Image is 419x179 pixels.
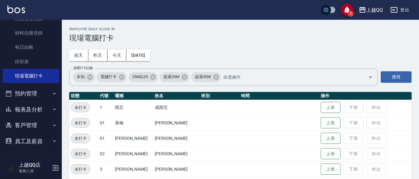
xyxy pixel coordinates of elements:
[319,92,412,100] th: 操作
[98,161,113,177] td: 3
[71,166,90,173] span: 未打卡
[19,162,50,168] h5: 上越QQ店
[113,161,153,177] td: [PERSON_NAME]
[388,4,412,16] button: 登出
[2,26,59,40] a: 材料自購登錄
[321,148,341,160] button: 上班
[321,117,341,129] button: 上班
[69,34,412,42] h3: 現場電腦打卡
[2,55,59,69] a: 排班表
[71,120,90,126] span: 未打卡
[222,72,358,82] input: 篩選條件
[191,74,214,80] span: 超過50M
[69,92,98,100] th: 狀態
[74,66,93,70] label: 篩選打卡記錄
[321,133,341,144] button: 上班
[108,50,127,61] button: 今天
[2,102,59,118] button: 報表及分析
[2,40,59,54] a: 每日結帳
[19,168,50,174] p: 服務人員
[341,4,353,16] button: save
[356,4,385,16] button: 上越QQ
[71,135,90,142] span: 未打卡
[366,6,383,14] div: 上越QQ
[98,146,113,161] td: 02
[113,92,153,100] th: 暱稱
[200,92,239,100] th: 班別
[126,50,150,61] button: [DATE]
[2,69,59,83] a: 現場電腦打卡
[2,85,59,102] button: 預約管理
[73,72,95,82] div: 未知
[348,10,354,17] span: 1
[98,115,113,131] td: 01
[71,104,90,111] span: 未打卡
[2,117,59,133] button: 客戶管理
[97,74,120,80] span: 電腦打卡
[321,102,341,113] button: 上班
[160,72,189,82] div: 超過25M
[5,162,17,174] img: Person
[381,71,412,83] button: 搜尋
[321,164,341,175] button: 上班
[73,74,88,80] span: 未知
[160,74,183,80] span: 超過25M
[71,151,90,157] span: 未打卡
[7,6,25,13] img: Logo
[97,72,127,82] div: 電腦打卡
[153,100,200,115] td: 成雨芯
[129,72,158,82] div: 25M以內
[113,146,153,161] td: [PERSON_NAME]
[69,27,412,31] h2: Employee Daily Clock In
[153,92,200,100] th: 姓名
[69,50,88,61] button: 前天
[153,161,200,177] td: [PERSON_NAME]
[153,115,200,131] td: [PERSON_NAME]
[2,133,59,149] button: 員工及薪資
[98,100,113,115] td: 1
[98,131,113,146] td: 01
[239,92,319,100] th: 時間
[88,50,108,61] button: 昨天
[129,74,152,80] span: 25M以內
[113,100,153,115] td: 雨芯
[98,92,113,100] th: 代號
[153,146,200,161] td: [PERSON_NAME]
[366,72,375,82] button: Open
[113,131,153,146] td: [PERSON_NAME]
[191,72,221,82] div: 超過50M
[153,131,200,146] td: [PERSON_NAME]
[113,115,153,131] td: 承翰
